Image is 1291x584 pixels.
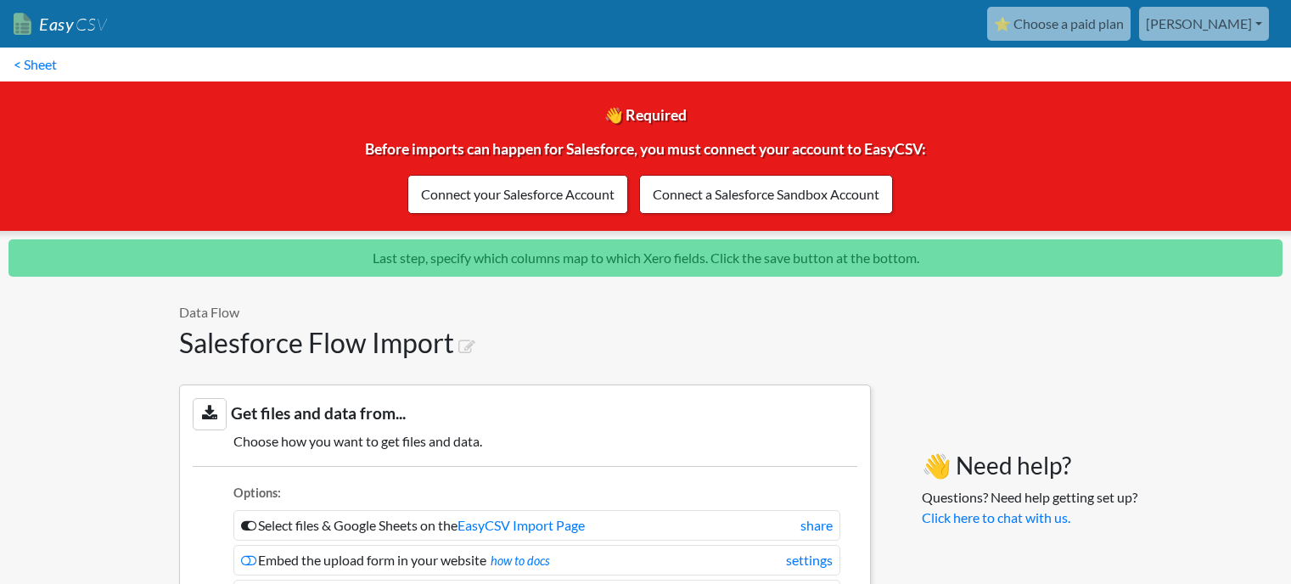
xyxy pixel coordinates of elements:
[407,175,628,214] a: Connect your Salesforce Account
[786,550,833,570] a: settings
[800,515,833,536] a: share
[1139,7,1269,41] a: [PERSON_NAME]
[491,553,550,568] a: how to docs
[193,433,857,449] h5: Choose how you want to get files and data.
[14,7,107,42] a: EasyCSV
[233,510,840,541] li: Select files & Google Sheets on the
[233,484,840,507] li: Options:
[193,398,857,430] h3: Get files and data from...
[365,106,926,198] span: 👋 Required Before imports can happen for Salesforce, you must connect your account to EasyCSV:
[8,239,1283,277] p: Last step, specify which columns map to which Xero fields. Click the save button at the bottom.
[179,302,871,323] p: Data Flow
[922,452,1137,480] h3: 👋 Need help?
[639,175,893,214] a: Connect a Salesforce Sandbox Account
[922,509,1070,525] a: Click here to chat with us.
[233,545,840,576] li: Embed the upload form in your website
[457,517,585,533] a: EasyCSV Import Page
[74,14,107,35] span: CSV
[922,487,1137,528] p: Questions? Need help getting set up?
[987,7,1131,41] a: ⭐ Choose a paid plan
[179,327,871,359] h1: Salesforce Flow Import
